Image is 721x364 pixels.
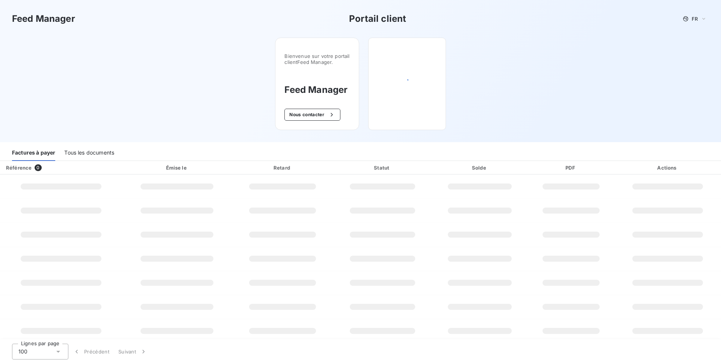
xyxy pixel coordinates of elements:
[124,164,231,171] div: Émise le
[68,344,114,359] button: Précédent
[114,344,152,359] button: Suivant
[64,145,114,161] div: Tous les documents
[233,164,331,171] div: Retard
[12,145,55,161] div: Factures à payer
[529,164,613,171] div: PDF
[18,348,27,355] span: 100
[35,164,41,171] span: 0
[284,53,349,65] span: Bienvenue sur votre portail client Feed Manager .
[334,164,430,171] div: Statut
[284,83,349,97] h3: Feed Manager
[284,109,340,121] button: Nous contacter
[6,165,32,171] div: Référence
[12,12,75,26] h3: Feed Manager
[433,164,526,171] div: Solde
[692,16,698,22] span: FR
[616,164,719,171] div: Actions
[349,12,406,26] h3: Portail client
